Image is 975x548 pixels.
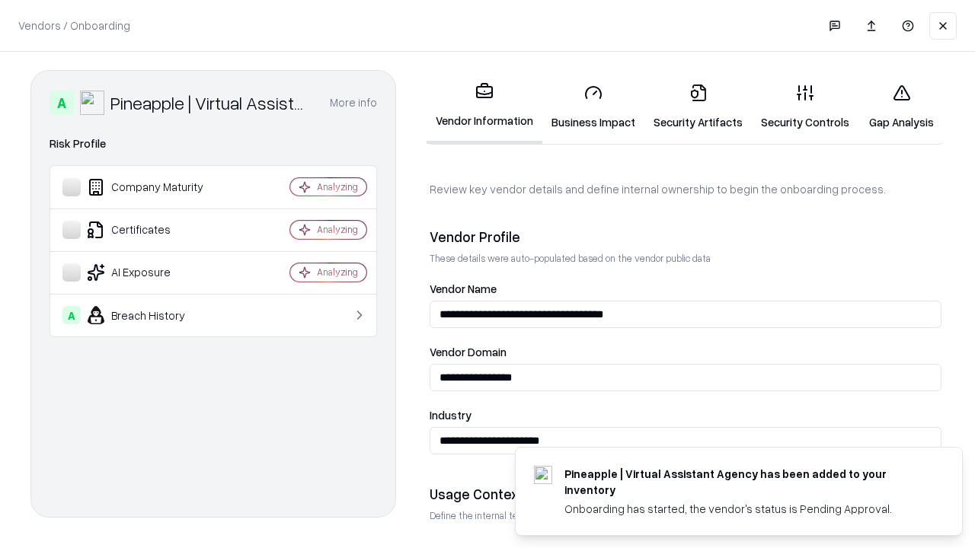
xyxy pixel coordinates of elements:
button: More info [330,89,377,116]
a: Vendor Information [427,70,542,144]
label: Vendor Domain [430,346,941,358]
label: Industry [430,409,941,421]
img: Pineapple | Virtual Assistant Agency [80,91,104,115]
div: Risk Profile [50,135,377,153]
p: These details were auto-populated based on the vendor public data [430,252,941,265]
div: Breach History [62,306,245,324]
div: AI Exposure [62,263,245,282]
div: Onboarding has started, the vendor's status is Pending Approval. [564,501,925,517]
a: Security Artifacts [644,72,752,142]
a: Gap Analysis [858,72,945,142]
p: Vendors / Onboarding [18,18,130,33]
p: Review key vendor details and define internal ownership to begin the onboarding process. [430,181,941,197]
div: Usage Context [430,485,941,503]
p: Define the internal team and reason for using this vendor. This helps assess business relevance a... [430,509,941,522]
div: Certificates [62,221,245,239]
div: Analyzing [317,223,358,236]
div: A [50,91,74,115]
div: Company Maturity [62,178,245,196]
div: Vendor Profile [430,228,941,246]
a: Business Impact [542,72,644,142]
label: Vendor Name [430,283,941,295]
a: Security Controls [752,72,858,142]
div: Analyzing [317,180,358,193]
div: A [62,306,81,324]
div: Pineapple | Virtual Assistant Agency has been added to your inventory [564,466,925,498]
div: Analyzing [317,266,358,279]
img: trypineapple.com [534,466,552,484]
div: Pineapple | Virtual Assistant Agency [110,91,312,115]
